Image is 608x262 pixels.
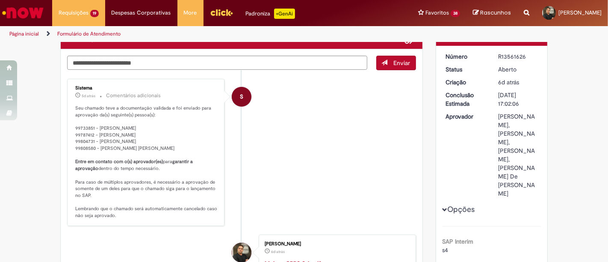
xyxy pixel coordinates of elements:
[232,87,251,107] div: System
[405,33,416,45] button: Adicionar anexos
[274,9,295,19] p: +GenAi
[376,56,416,70] button: Enviar
[59,9,89,17] span: Requisições
[246,9,295,19] div: Padroniza
[75,86,218,91] div: Sistema
[6,26,399,42] ul: Trilhas de página
[440,52,492,61] dt: Número
[440,91,492,108] dt: Conclusão Estimada
[57,30,121,37] a: Formulário de Atendimento
[498,65,538,74] div: Aberto
[440,112,492,121] dt: Aprovador
[558,9,602,16] span: [PERSON_NAME]
[440,65,492,74] dt: Status
[271,249,285,254] time: 24/09/2025 09:01:54
[67,56,367,70] textarea: Digite sua mensagem aqui...
[425,9,449,17] span: Favoritos
[82,93,95,98] span: 5d atrás
[67,35,143,43] h2: Solicitação de numerário Histórico de tíquete
[112,9,171,17] span: Despesas Corporativas
[82,93,95,98] time: 25/09/2025 20:00:29
[75,158,194,172] b: garantir a aprovação
[498,78,538,86] div: 24/09/2025 09:02:01
[265,241,407,247] div: [PERSON_NAME]
[271,249,285,254] span: 6d atrás
[184,9,197,17] span: More
[75,158,163,165] b: Entre em contato com o(s) aprovador(es)
[106,92,161,99] small: Comentários adicionais
[498,52,538,61] div: R13561626
[90,10,99,17] span: 19
[498,78,519,86] time: 24/09/2025 09:02:01
[75,105,218,219] p: Seu chamado teve a documentação validada e foi enviado para aprovação da(s) seguinte(s) pessoa(s)...
[480,9,511,17] span: Rascunhos
[240,86,243,107] span: S
[394,59,410,67] span: Enviar
[498,91,538,108] div: [DATE] 17:02:06
[443,238,474,245] b: SAP Interim
[440,78,492,86] dt: Criação
[210,6,233,19] img: click_logo_yellow_360x200.png
[498,78,519,86] span: 6d atrás
[1,4,45,21] img: ServiceNow
[443,246,449,254] span: s4
[473,9,511,17] a: Rascunhos
[9,30,39,37] a: Página inicial
[498,112,538,198] div: [PERSON_NAME], [PERSON_NAME], [PERSON_NAME], [PERSON_NAME] De [PERSON_NAME]
[451,10,460,17] span: 38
